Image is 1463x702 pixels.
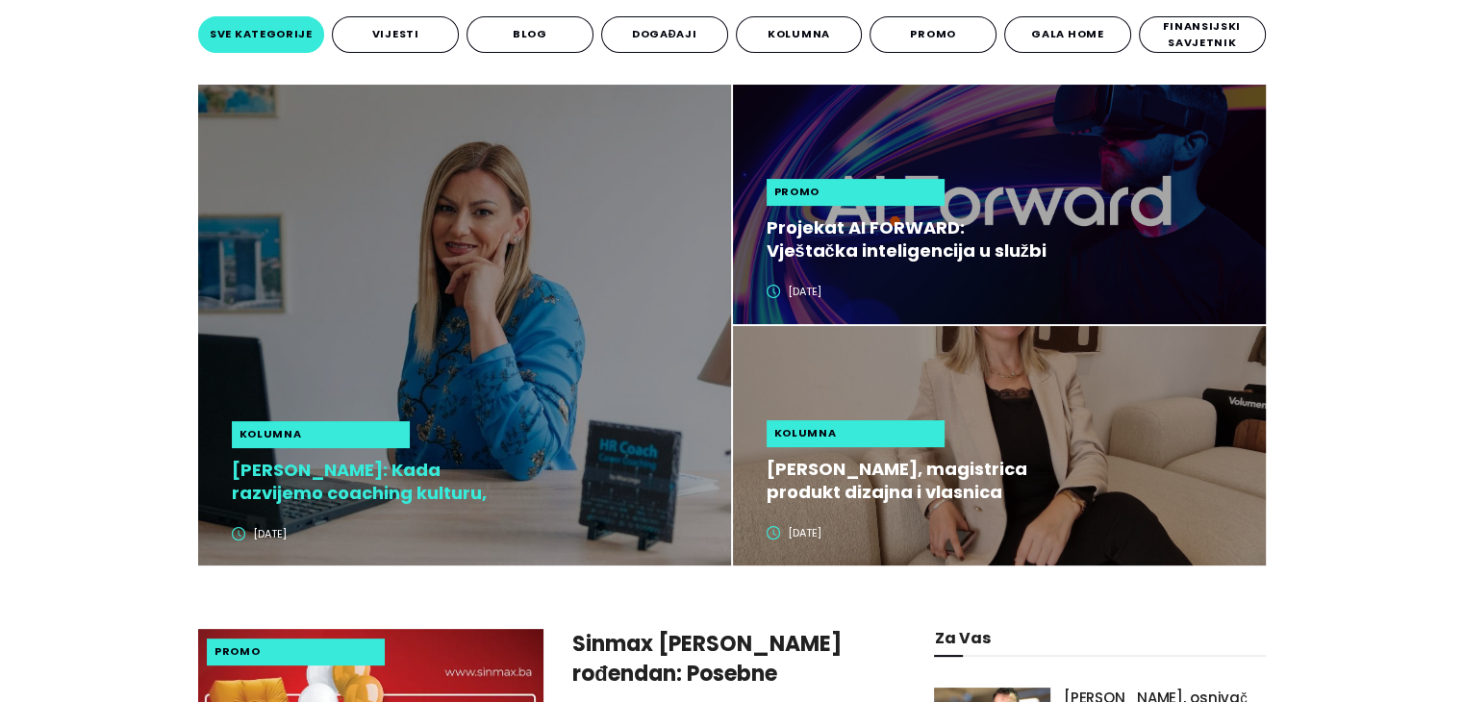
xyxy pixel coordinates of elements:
span: promo [774,184,820,200]
a: [PERSON_NAME]: Kada razvijemo coaching kulturu, zaposlenici preuzimaju odgovornost i rade motivirano [232,459,712,505]
span: kolumna [774,425,837,441]
span: clock-circle [767,526,780,539]
h1: za vas [934,629,1265,647]
h2: Projekat AI FORWARD: Vještačka inteligencija u službi razvoja malih i srednjih preduzeća u [GEOGR... [767,216,1054,263]
span: kolumna [768,26,830,42]
span: [DATE] [253,526,287,542]
span: gala home [1031,26,1103,42]
button: događaji [601,16,728,53]
span: promo [910,26,956,42]
span: blog [513,26,547,42]
span: [DATE] [788,525,821,541]
span: događaji [632,26,697,42]
button: kolumna [736,16,863,53]
span: clock-circle [767,285,780,298]
a: [PERSON_NAME], magistrica produkt dizajna i vlasnica studija ID Interiors + Design: Enterijer je ... [767,458,1247,504]
span: clock-circle [232,527,245,540]
h2: [PERSON_NAME], magistrica produkt dizajna i vlasnica studija ID Interiors + Design: Enterijer je ... [767,458,1054,504]
button: gala home [1004,16,1131,53]
span: kolumna [240,426,302,442]
button: sve kategorije [198,16,325,53]
button: finansijski savjetnik [1139,16,1266,53]
button: promo [870,16,996,53]
a: Projekat AI FORWARD: Vještačka inteligencija u službi razvoja malih i srednjih preduzeća u [GEOGR... [767,216,1247,263]
span: promo [214,643,261,660]
span: vijesti [372,26,419,42]
button: vijesti [332,16,459,53]
span: [DATE] [788,284,821,300]
button: blog [467,16,593,53]
a: Sinmax [PERSON_NAME] rođendan: Posebne pogodnosti od 27. augusta do 3. septembra [572,629,890,689]
span: finansijski savjetnik [1146,18,1259,52]
h2: [PERSON_NAME]: Kada razvijemo coaching kulturu, zaposlenici preuzimaju odgovornost i rade motivirano [232,459,519,505]
span: sve kategorije [210,26,313,42]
